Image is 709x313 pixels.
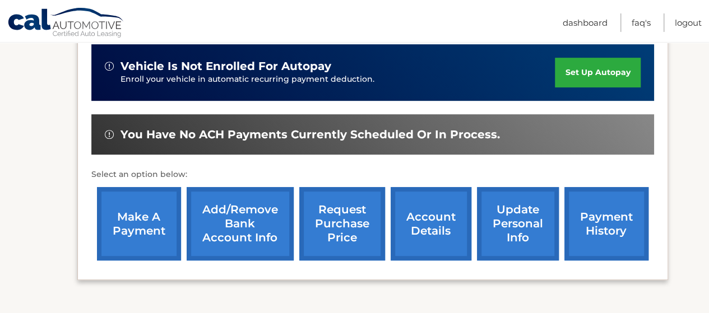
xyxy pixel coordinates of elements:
[563,13,608,32] a: Dashboard
[675,13,702,32] a: Logout
[121,73,555,86] p: Enroll your vehicle in automatic recurring payment deduction.
[299,187,385,260] a: request purchase price
[91,168,654,181] p: Select an option below:
[97,187,181,260] a: make a payment
[632,13,651,32] a: FAQ's
[121,59,331,73] span: vehicle is not enrolled for autopay
[121,128,500,142] span: You have no ACH payments currently scheduled or in process.
[7,7,125,40] a: Cal Automotive
[105,62,114,71] img: alert-white.svg
[564,187,648,260] a: payment history
[391,187,471,260] a: account details
[555,58,640,87] a: set up autopay
[105,130,114,139] img: alert-white.svg
[477,187,559,260] a: update personal info
[187,187,294,260] a: Add/Remove bank account info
